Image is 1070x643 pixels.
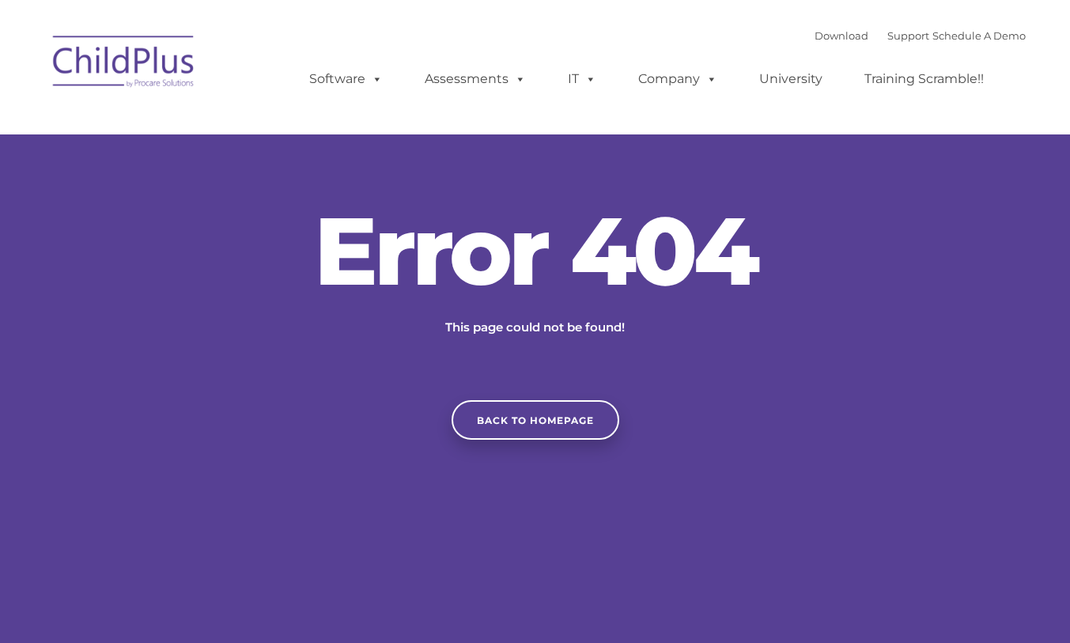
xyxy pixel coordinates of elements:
[887,29,929,42] a: Support
[293,63,399,95] a: Software
[932,29,1026,42] a: Schedule A Demo
[452,400,619,440] a: Back to homepage
[849,63,1000,95] a: Training Scramble!!
[815,29,868,42] a: Download
[552,63,612,95] a: IT
[409,63,542,95] a: Assessments
[298,203,773,298] h2: Error 404
[743,63,838,95] a: University
[622,63,733,95] a: Company
[369,318,701,337] p: This page could not be found!
[815,29,1026,42] font: |
[45,25,203,104] img: ChildPlus by Procare Solutions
